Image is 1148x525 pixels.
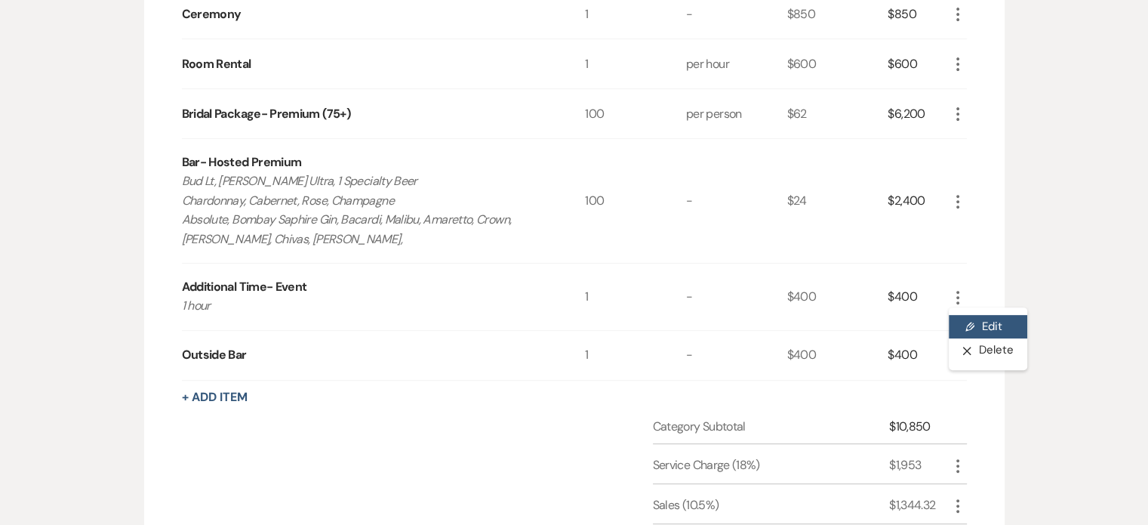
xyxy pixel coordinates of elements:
div: $400 [787,264,888,330]
p: Bud Lt, [PERSON_NAME] Ultra, 1 Specialty Beer Chardonnay, Cabernet, Rose, Champagne Absolute, Bom... [182,171,545,249]
div: 100 [585,139,686,263]
div: Sales (10.5%) [653,496,890,514]
div: 100 [585,89,686,138]
div: $400 [888,331,948,380]
div: Category Subtotal [653,418,890,436]
p: 1 hour [182,296,545,316]
button: Delete [949,338,1027,363]
div: $400 [787,331,888,380]
div: - [686,264,787,330]
div: 1 [585,264,686,330]
div: $24 [787,139,888,263]
div: $62 [787,89,888,138]
button: Edit [949,315,1027,339]
div: - [686,139,787,263]
div: Outside Bar [182,346,247,364]
div: $2,400 [888,139,948,263]
div: Bridal Package- Premium (75+) [182,105,350,123]
div: $600 [787,39,888,88]
div: Service Charge (18%) [653,456,890,474]
div: $10,850 [889,418,948,436]
div: Ceremony [182,5,242,23]
div: $1,953 [889,456,948,474]
div: $1,344.32 [889,496,948,514]
div: - [686,331,787,380]
div: Bar- Hosted Premium [182,153,302,171]
div: per person [686,89,787,138]
div: $400 [888,264,948,330]
div: Room Rental [182,55,251,73]
div: per hour [686,39,787,88]
div: $6,200 [888,89,948,138]
div: 1 [585,331,686,380]
div: $600 [888,39,948,88]
button: + Add Item [182,391,248,403]
div: 1 [585,39,686,88]
div: Additional Time- Event [182,278,307,296]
